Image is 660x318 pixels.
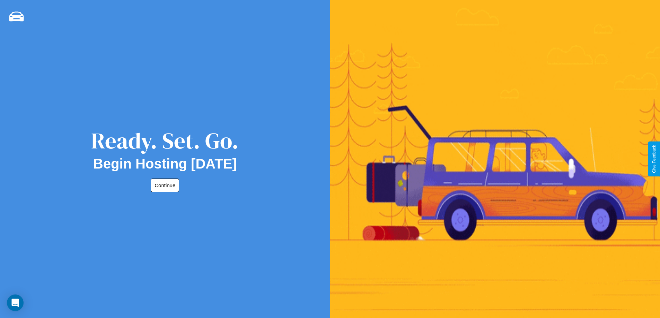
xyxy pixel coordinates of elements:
div: Open Intercom Messenger [7,294,24,311]
div: Give Feedback [652,145,657,173]
div: Ready. Set. Go. [91,125,239,156]
h2: Begin Hosting [DATE] [93,156,237,172]
button: Continue [151,179,179,192]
